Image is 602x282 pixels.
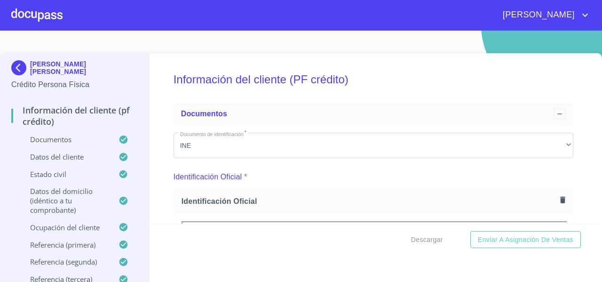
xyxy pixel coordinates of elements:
button: account of current user [496,8,591,23]
p: Ocupación del Cliente [11,223,119,232]
div: [PERSON_NAME] [PERSON_NAME] [11,60,138,79]
p: Información del cliente (PF crédito) [11,105,138,127]
div: INE [174,133,573,158]
p: Datos del domicilio (idéntico a tu comprobante) [11,186,119,215]
img: Docupass spot blue [11,60,30,75]
span: Enviar a Asignación de Ventas [478,234,573,246]
p: Referencia (segunda) [11,257,119,266]
p: Datos del cliente [11,152,119,161]
p: Estado Civil [11,169,119,179]
button: Descargar [407,231,447,249]
span: [PERSON_NAME] [496,8,579,23]
p: Documentos [11,135,119,144]
p: Identificación Oficial [174,171,242,183]
button: Enviar a Asignación de Ventas [470,231,581,249]
span: Descargar [411,234,443,246]
span: Identificación Oficial [182,196,556,206]
p: Referencia (primera) [11,240,119,250]
div: Documentos [174,103,573,125]
p: [PERSON_NAME] [PERSON_NAME] [30,60,138,75]
span: Documentos [181,110,227,118]
h5: Información del cliente (PF crédito) [174,60,573,99]
p: Crédito Persona Física [11,79,138,90]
